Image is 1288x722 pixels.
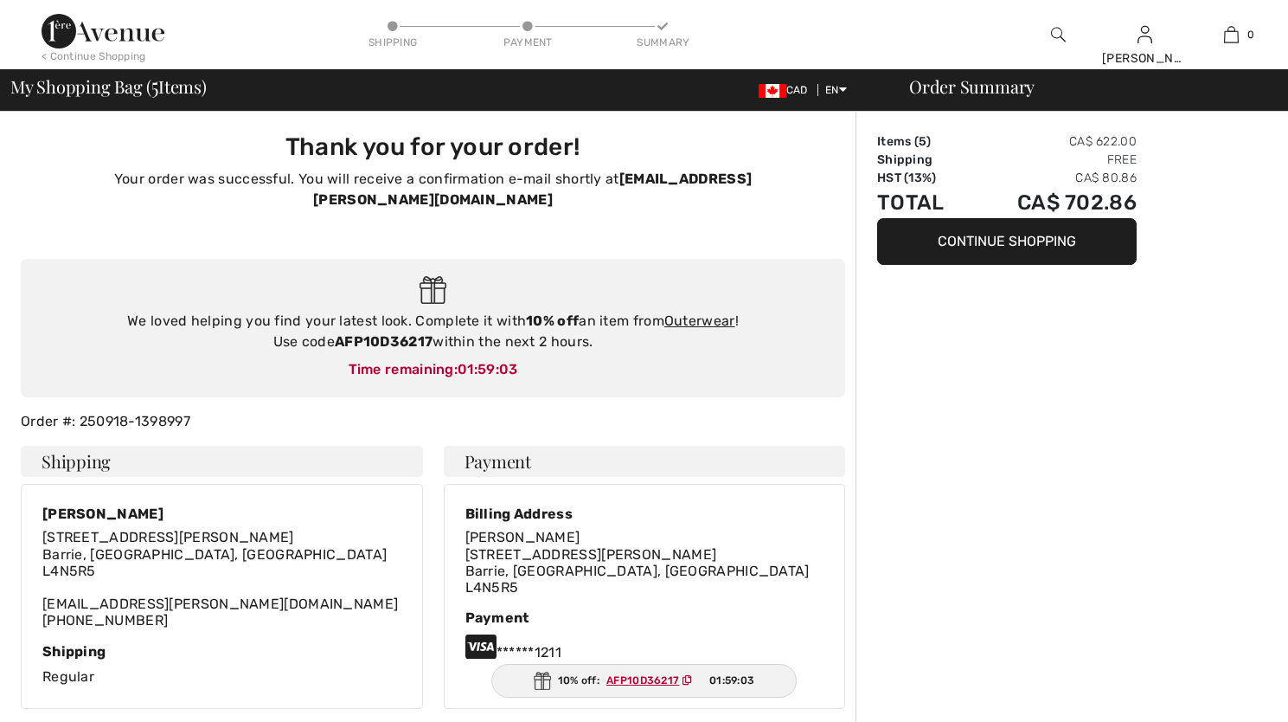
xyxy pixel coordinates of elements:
div: Order Summary [888,78,1278,95]
strong: AFP10D36217 [335,333,433,350]
span: 01:59:03 [709,673,754,688]
div: [PERSON_NAME] [42,506,398,522]
span: 5 [151,74,158,96]
div: Shipping [42,643,401,660]
span: My Shopping Bag ( Items) [10,78,207,95]
strong: [EMAIL_ADDRESS][PERSON_NAME][DOMAIN_NAME] [313,171,752,208]
h3: Thank you for your order! [31,132,835,162]
ins: AFP10D36217 [606,674,679,687]
div: Summary [637,35,689,50]
td: Total [877,187,971,218]
td: CA$ 622.00 [971,132,1137,151]
a: Sign In [1137,26,1152,42]
h4: Shipping [21,446,423,477]
div: Shipping [367,35,419,50]
div: < Continue Shopping [42,48,146,64]
span: EN [825,84,847,96]
td: Items ( ) [877,132,971,151]
div: [PERSON_NAME] [1102,49,1187,68]
div: Payment [502,35,554,50]
a: 0 [1189,24,1273,45]
img: Gift.svg [534,672,551,690]
span: [PERSON_NAME] [465,529,580,545]
img: Canadian Dollar [759,84,786,98]
td: CA$ 80.86 [971,169,1137,187]
div: Billing Address [465,506,810,522]
div: Order #: 250918-1398997 [10,411,855,432]
img: Gift.svg [420,276,446,305]
h4: Payment [444,446,846,477]
span: [STREET_ADDRESS][PERSON_NAME] Barrie, [GEOGRAPHIC_DATA], [GEOGRAPHIC_DATA] L4N5R5 [42,529,387,578]
div: Regular [42,643,401,687]
img: search the website [1051,24,1066,45]
button: Continue Shopping [877,218,1137,265]
td: HST (13%) [877,169,971,187]
img: 1ère Avenue [42,14,164,48]
td: Shipping [877,151,971,169]
a: Outerwear [664,313,735,329]
div: Time remaining: [38,359,828,380]
img: My Bag [1224,24,1239,45]
span: 5 [919,134,926,149]
img: My Info [1137,24,1152,45]
div: 10% off: [491,664,798,698]
span: 0 [1247,27,1254,42]
div: Payment [465,609,824,626]
span: CAD [759,84,815,96]
strong: 10% off [526,313,579,329]
td: Free [971,151,1137,169]
td: CA$ 702.86 [971,187,1137,218]
span: [STREET_ADDRESS][PERSON_NAME] Barrie, [GEOGRAPHIC_DATA], [GEOGRAPHIC_DATA] L4N5R5 [465,546,810,596]
div: [EMAIL_ADDRESS][PERSON_NAME][DOMAIN_NAME] [PHONE_NUMBER] [42,529,398,629]
p: Your order was successful. You will receive a confirmation e-mail shortly at [31,169,835,210]
div: We loved helping you find your latest look. Complete it with an item from ! Use code within the n... [38,311,828,352]
span: 01:59:03 [458,361,517,377]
